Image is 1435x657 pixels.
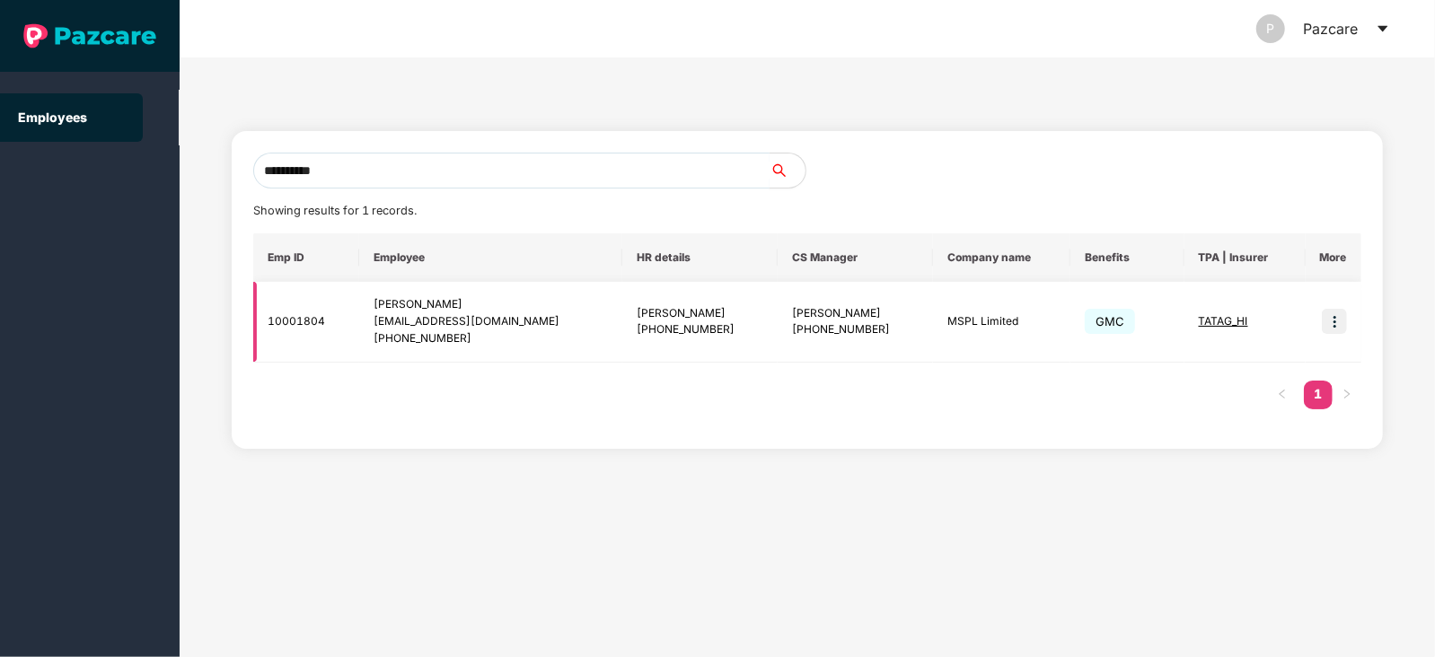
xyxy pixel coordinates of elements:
[1342,389,1352,399] span: right
[374,330,608,347] div: [PHONE_NUMBER]
[778,233,933,282] th: CS Manager
[253,204,417,217] span: Showing results for 1 records.
[637,305,763,322] div: [PERSON_NAME]
[1322,309,1347,334] img: icon
[769,153,806,188] button: search
[1268,381,1297,409] button: left
[1070,233,1184,282] th: Benefits
[792,321,919,338] div: [PHONE_NUMBER]
[1277,389,1288,399] span: left
[253,233,359,282] th: Emp ID
[374,313,608,330] div: [EMAIL_ADDRESS][DOMAIN_NAME]
[637,321,763,338] div: [PHONE_NUMBER]
[1333,381,1361,409] li: Next Page
[1306,233,1361,282] th: More
[622,233,778,282] th: HR details
[792,305,919,322] div: [PERSON_NAME]
[18,109,87,125] a: Employees
[253,282,359,363] td: 10001804
[933,282,1070,363] td: MSPL Limited
[374,296,608,313] div: [PERSON_NAME]
[1267,14,1275,43] span: P
[1199,314,1248,328] span: TATAG_HI
[1085,309,1135,334] span: GMC
[933,233,1070,282] th: Company name
[1304,381,1333,407] a: 1
[1304,381,1333,409] li: 1
[1376,22,1390,36] span: caret-down
[769,163,806,178] span: search
[1268,381,1297,409] li: Previous Page
[359,233,622,282] th: Employee
[1184,233,1306,282] th: TPA | Insurer
[1333,381,1361,409] button: right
